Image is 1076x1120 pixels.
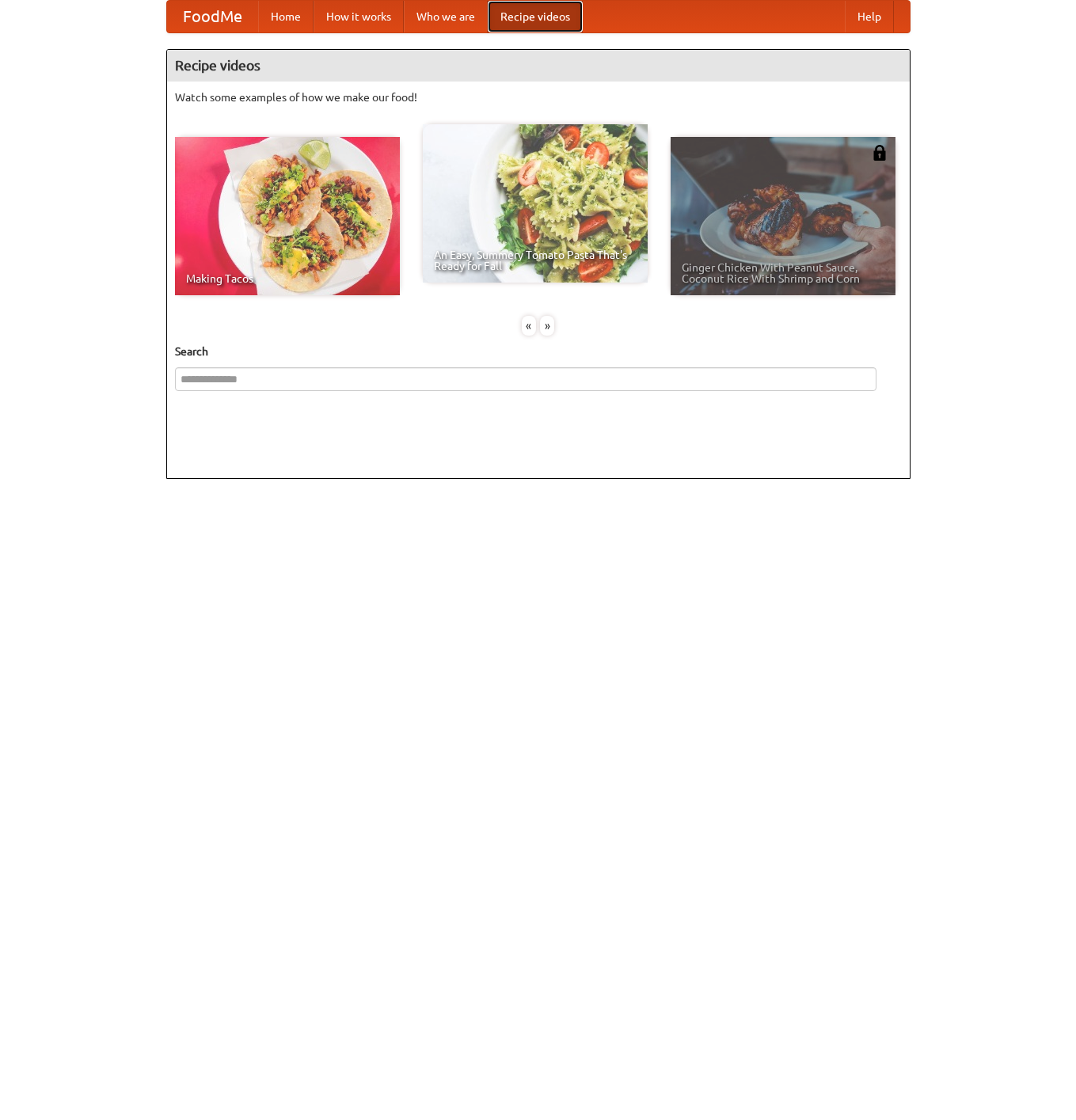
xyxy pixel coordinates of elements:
h5: Search [175,344,902,359]
div: » [540,316,554,336]
span: Making Tacos [186,273,389,284]
a: Who we are [404,1,488,32]
a: How it works [314,1,404,32]
a: Help [845,1,894,32]
img: 483408.png [872,145,888,161]
a: Home [258,1,314,32]
h4: Recipe videos [167,50,910,82]
a: Recipe videos [488,1,583,32]
a: Making Tacos [175,137,400,295]
a: An Easy, Summery Tomato Pasta That's Ready for Fall [423,124,648,283]
div: « [522,316,536,336]
p: Watch some examples of how we make our food! [175,89,902,105]
a: FoodMe [167,1,258,32]
span: An Easy, Summery Tomato Pasta That's Ready for Fall [434,249,637,271]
